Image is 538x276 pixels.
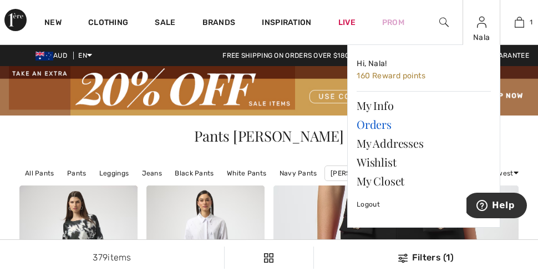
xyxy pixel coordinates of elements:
[324,165,413,181] a: [PERSON_NAME] Pants
[357,190,491,218] a: Logout
[357,59,387,68] span: Hi, Nala!
[357,96,491,115] a: My Info
[136,166,168,180] a: Jeans
[88,18,128,29] a: Clothing
[515,16,524,29] img: My Bag
[19,166,60,180] a: All Pants
[357,153,491,172] a: Wishlist
[221,166,272,180] a: White Pants
[262,18,311,29] span: Inspiration
[357,172,491,190] a: My Closet
[35,52,53,61] img: Australian Dollar
[321,251,531,264] div: Filters (1)
[93,252,108,263] span: 379
[44,18,62,29] a: New
[169,166,219,180] a: Black Pants
[357,71,425,81] span: 160 Reward points
[357,54,491,87] a: Hi, Nala! 160 Reward points
[264,253,273,263] img: Filters
[439,16,449,29] img: search the website
[357,115,491,134] a: Orders
[530,17,532,27] span: 1
[202,18,236,29] a: Brands
[35,52,72,59] span: AUD
[463,32,500,43] div: Nala
[338,17,356,28] a: Live
[357,134,491,153] a: My Addresses
[62,166,92,180] a: Pants
[155,18,175,29] a: Sale
[501,16,537,29] a: 1
[4,9,27,31] img: 1ère Avenue
[94,166,134,180] a: Leggings
[477,17,486,27] a: Sign In
[274,166,323,180] a: Navy Pants
[382,17,404,28] a: Prom
[214,52,358,59] a: Free shipping on orders over $180
[78,52,92,59] span: EN
[466,193,527,220] iframe: Opens a widget where you can find more information
[398,254,408,263] img: Filters
[477,16,486,29] img: My Info
[194,126,344,145] span: Pants [PERSON_NAME]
